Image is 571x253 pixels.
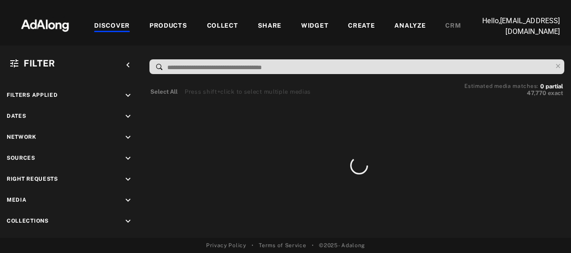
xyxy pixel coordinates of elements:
[527,90,546,96] span: 47,770
[464,83,538,89] span: Estimated media matches:
[445,21,461,32] div: CRM
[149,21,187,32] div: PRODUCTS
[207,21,238,32] div: COLLECT
[348,21,375,32] div: CREATE
[464,89,563,98] button: 47,770exact
[471,16,560,37] p: Hello, [EMAIL_ADDRESS][DOMAIN_NAME]
[540,83,544,90] span: 0
[258,21,282,32] div: SHARE
[259,241,306,249] a: Terms of Service
[185,87,311,96] div: Press shift+click to select multiple medias
[312,241,314,249] span: •
[319,241,365,249] span: © 2025 - Adalong
[540,84,563,89] button: 0partial
[150,87,178,96] button: Select All
[206,241,246,249] a: Privacy Policy
[394,21,426,32] div: ANALYZE
[301,21,328,32] div: WIDGET
[252,241,254,249] span: •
